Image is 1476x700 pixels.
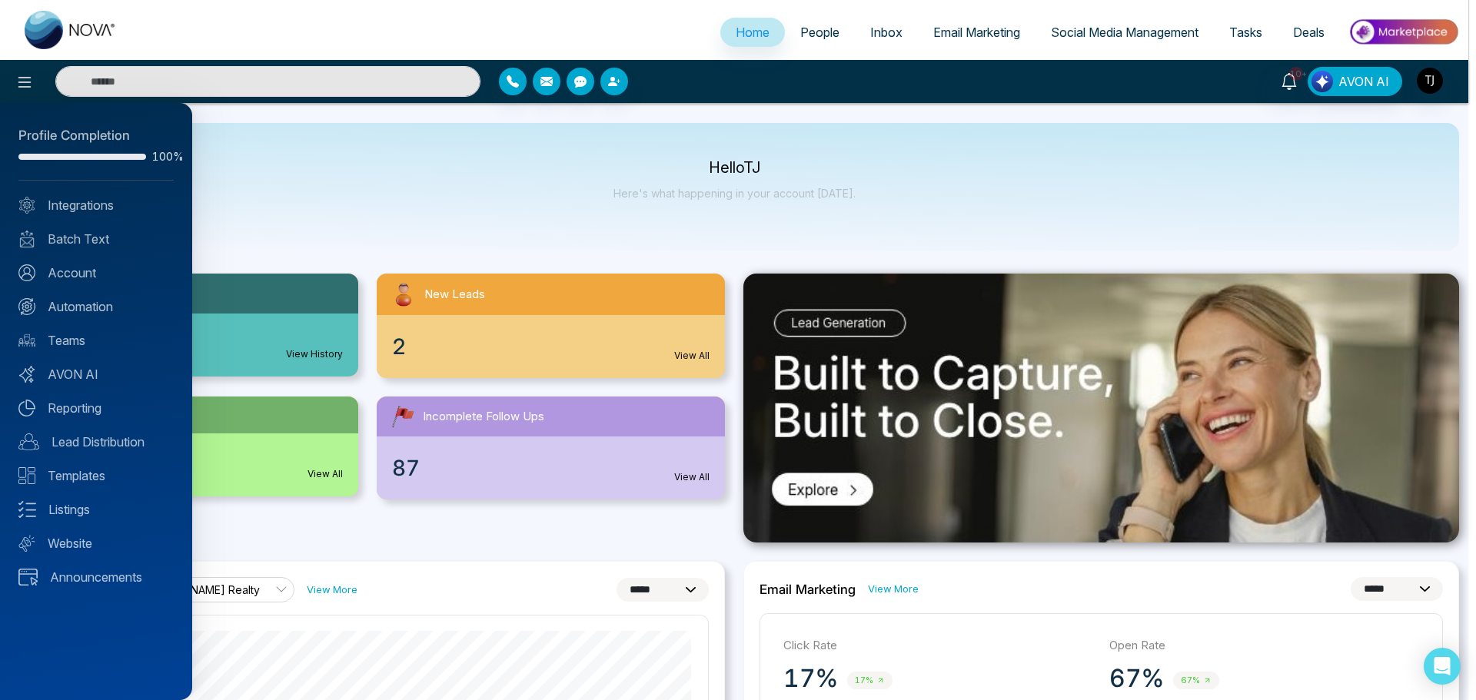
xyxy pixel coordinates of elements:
a: Teams [18,331,174,350]
img: Website.svg [18,535,35,552]
img: team.svg [18,332,35,349]
a: Lead Distribution [18,433,174,451]
a: Announcements [18,568,174,586]
img: announcements.svg [18,569,38,586]
img: Templates.svg [18,467,35,484]
img: Lead-dist.svg [18,433,39,450]
img: Listings.svg [18,501,36,518]
img: Reporting.svg [18,400,35,416]
div: Open Intercom Messenger [1424,648,1461,685]
div: Profile Completion [18,126,174,146]
a: Integrations [18,196,174,214]
a: AVON AI [18,365,174,383]
img: Avon-AI.svg [18,366,35,383]
a: Batch Text [18,230,174,248]
a: Templates [18,466,174,485]
a: Reporting [18,399,174,417]
img: batch_text_white.png [18,231,35,247]
img: Automation.svg [18,298,35,315]
img: Integrated.svg [18,197,35,214]
span: 100% [152,151,174,162]
img: Account.svg [18,264,35,281]
a: Account [18,264,174,282]
a: Automation [18,297,174,316]
a: Listings [18,500,174,519]
a: Website [18,534,174,552]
